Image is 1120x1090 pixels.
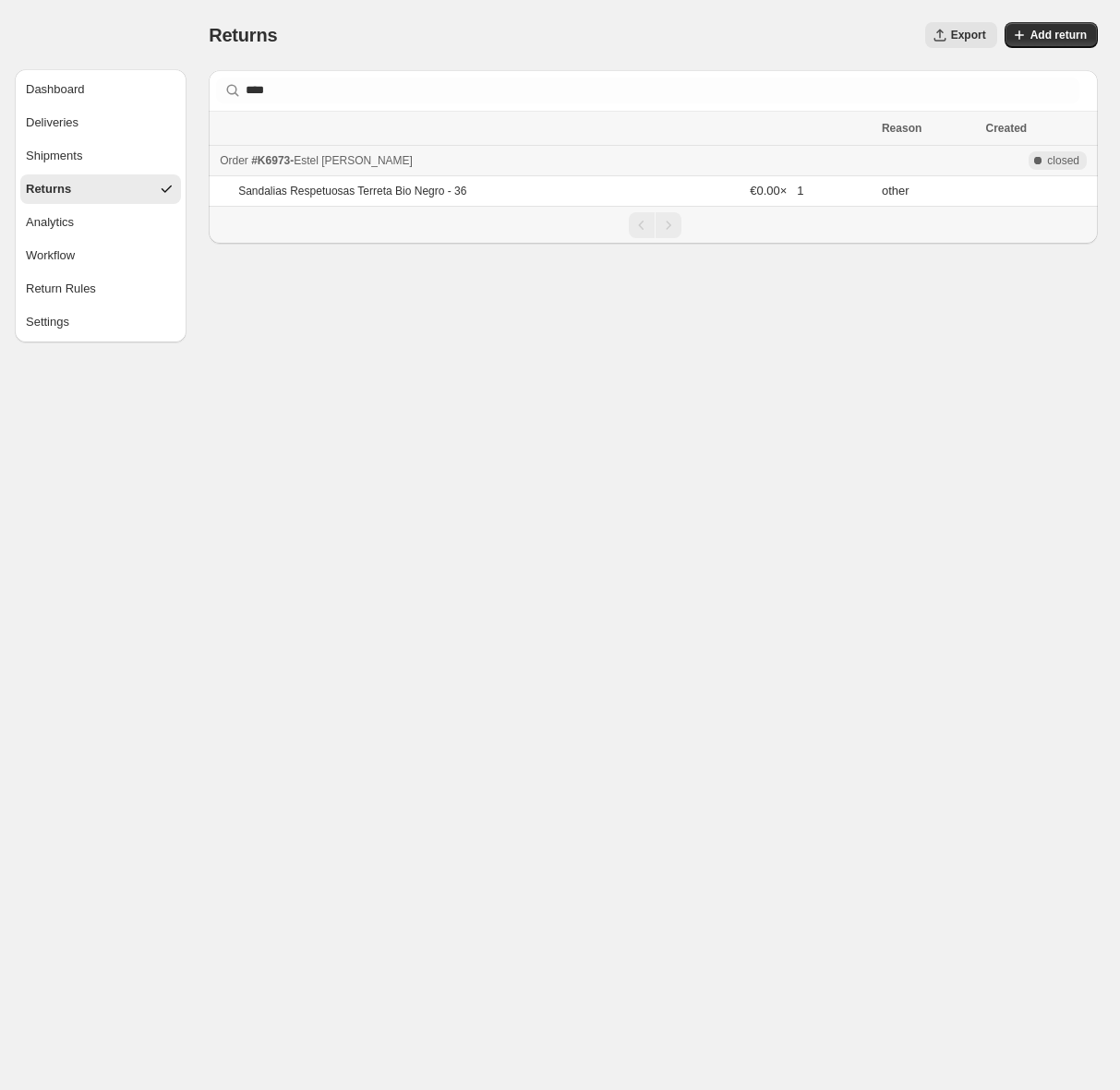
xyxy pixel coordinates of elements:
button: Add return [1005,22,1098,48]
span: Deliveries [26,114,78,132]
button: Dashboard [20,75,181,104]
span: Add return [1030,28,1087,42]
button: Deliveries [20,108,181,138]
span: Shipments [26,147,82,165]
div: - [220,151,871,170]
nav: Pagination [209,206,1098,244]
button: Return Rules [20,274,181,304]
p: Sandalias Respetuosas Terreta Bio Negro - 36 [238,184,466,198]
button: Shipments [20,141,181,171]
span: Analytics [26,213,74,232]
span: €0.00 × 1 [750,184,803,198]
button: Returns [20,174,181,204]
span: Workflow [26,246,75,265]
button: Settings [20,307,181,337]
span: Order [220,154,248,167]
span: #K6973 [251,154,290,167]
span: Reason [882,122,921,135]
span: Returns [26,180,71,198]
span: Estel [PERSON_NAME] [294,154,413,167]
span: Settings [26,313,69,331]
button: Export [925,22,997,48]
span: Dashboard [26,80,85,99]
span: closed [1047,153,1079,168]
button: Workflow [20,241,181,270]
span: Returns [209,25,277,45]
span: Created [986,122,1028,135]
span: Return Rules [26,280,96,298]
span: Export [951,28,986,42]
button: Analytics [20,208,181,237]
td: other [876,176,981,207]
